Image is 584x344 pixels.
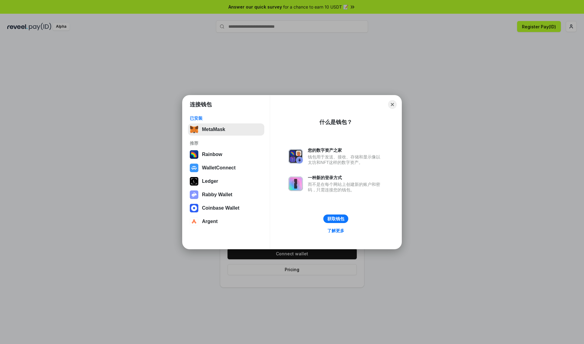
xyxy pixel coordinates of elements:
[327,228,344,233] div: 了解更多
[319,119,352,126] div: 什么是钱包？
[190,164,198,172] img: svg+xml,%3Csvg%20width%3D%2228%22%20height%3D%2228%22%20viewBox%3D%220%200%2028%2028%22%20fill%3D...
[188,123,264,136] button: MetaMask
[190,115,262,121] div: 已安装
[308,182,383,193] div: 而不是在每个网站上创建新的账户和密码，只需连接您的钱包。
[324,227,348,235] a: 了解更多
[308,175,383,180] div: 一种新的登录方式
[202,205,239,211] div: Coinbase Wallet
[190,125,198,134] img: svg+xml,%3Csvg%20fill%3D%22none%22%20height%3D%2233%22%20viewBox%3D%220%200%2035%2033%22%20width%...
[288,149,303,164] img: svg+xml,%3Csvg%20xmlns%3D%22http%3A%2F%2Fwww.w3.org%2F2000%2Fsvg%22%20fill%3D%22none%22%20viewBox...
[188,215,264,228] button: Argent
[202,165,236,171] div: WalletConnect
[188,148,264,161] button: Rainbow
[202,127,225,132] div: MetaMask
[202,192,232,197] div: Rabby Wallet
[190,101,212,108] h1: 连接钱包
[190,217,198,226] img: svg+xml,%3Csvg%20width%3D%2228%22%20height%3D%2228%22%20viewBox%3D%220%200%2028%2028%22%20fill%3D...
[308,147,383,153] div: 您的数字资产之家
[188,175,264,187] button: Ledger
[202,152,222,157] div: Rainbow
[288,176,303,191] img: svg+xml,%3Csvg%20xmlns%3D%22http%3A%2F%2Fwww.w3.org%2F2000%2Fsvg%22%20fill%3D%22none%22%20viewBox...
[188,162,264,174] button: WalletConnect
[323,215,348,223] button: 获取钱包
[327,216,344,222] div: 获取钱包
[190,204,198,212] img: svg+xml,%3Csvg%20width%3D%2228%22%20height%3D%2228%22%20viewBox%3D%220%200%2028%2028%22%20fill%3D...
[190,177,198,186] img: svg+xml,%3Csvg%20xmlns%3D%22http%3A%2F%2Fwww.w3.org%2F2000%2Fsvg%22%20width%3D%2228%22%20height%3...
[308,154,383,165] div: 钱包用于发送、接收、存储和显示像以太坊和NFT这样的数字资产。
[202,219,218,224] div: Argent
[202,179,218,184] div: Ledger
[188,189,264,201] button: Rabby Wallet
[188,202,264,214] button: Coinbase Wallet
[190,150,198,159] img: svg+xml,%3Csvg%20width%3D%22120%22%20height%3D%22120%22%20viewBox%3D%220%200%20120%20120%22%20fil...
[388,100,397,109] button: Close
[190,190,198,199] img: svg+xml,%3Csvg%20xmlns%3D%22http%3A%2F%2Fwww.w3.org%2F2000%2Fsvg%22%20fill%3D%22none%22%20viewBox...
[190,140,262,146] div: 推荐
